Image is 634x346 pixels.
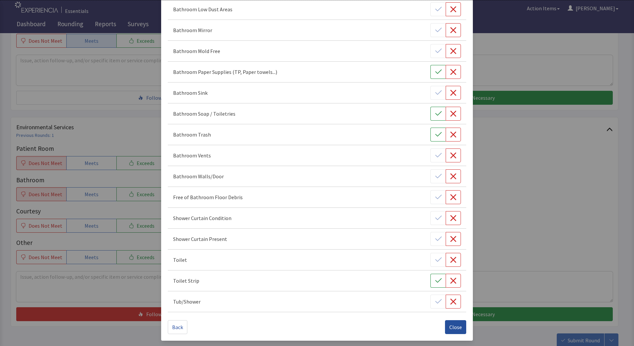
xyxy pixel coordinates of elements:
[173,110,235,118] p: Bathroom Soap / Toiletries
[173,47,220,55] p: Bathroom Mold Free
[173,151,211,159] p: Bathroom Vents
[173,172,224,180] p: Bathroom Walls/Door
[173,26,212,34] p: Bathroom Mirror
[173,5,232,13] p: Bathroom Low Dust Areas
[173,298,201,306] p: Tub/Shower
[168,320,187,334] button: Back
[173,68,277,76] p: Bathroom Paper Supplies (TP, Paper towels...)
[173,277,199,285] p: Toilet Strip
[173,131,211,139] p: Bathroom Trash
[449,323,462,331] span: Close
[173,193,243,201] p: Free of Bathroom Floor Debris
[172,323,183,331] span: Back
[173,235,227,243] p: Shower Curtain Present
[445,320,466,334] button: Close
[173,89,208,97] p: Bathroom Sink
[173,214,231,222] p: Shower Curtain Condition
[173,256,187,264] p: Toilet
